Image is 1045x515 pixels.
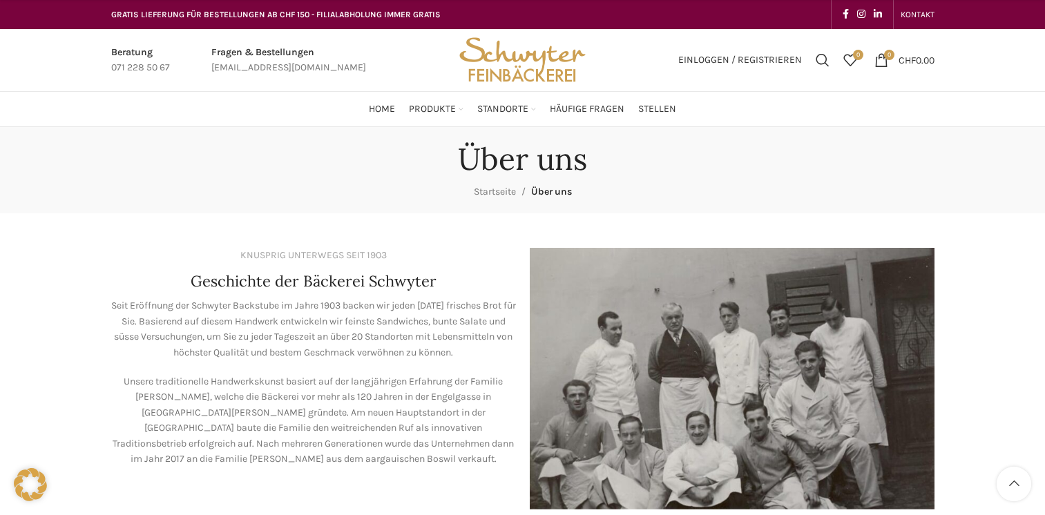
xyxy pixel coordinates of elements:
a: Einloggen / Registrieren [671,46,809,74]
a: Linkedin social link [870,5,886,24]
span: Häufige Fragen [550,103,624,116]
span: Home [369,103,395,116]
a: Home [369,95,395,123]
h4: Geschichte der Bäckerei Schwyter [191,271,437,292]
p: Seit Eröffnung der Schwyter Backstube im Jahre 1903 backen wir jeden [DATE] frisches Brot für Sie... [111,298,516,360]
a: KONTAKT [901,1,934,28]
div: KNUSPRIG UNTERWEGS SEIT 1903 [240,248,387,263]
bdi: 0.00 [899,54,934,66]
div: Main navigation [104,95,941,123]
div: Meine Wunschliste [836,46,864,74]
span: CHF [899,54,916,66]
a: Infobox link [211,45,366,76]
img: Bäckerei Schwyter [454,29,590,91]
p: Unsere traditionelle Handwerkskunst basiert auf der langjährigen Erfahrung der Familie [PERSON_NA... [111,374,516,467]
a: Suchen [809,46,836,74]
span: GRATIS LIEFERUNG FÜR BESTELLUNGEN AB CHF 150 - FILIALABHOLUNG IMMER GRATIS [111,10,441,19]
span: 0 [884,50,894,60]
span: Stellen [638,103,676,116]
a: Startseite [474,186,516,197]
span: Produkte [409,103,456,116]
a: Site logo [454,53,590,65]
a: Produkte [409,95,463,123]
a: Häufige Fragen [550,95,624,123]
a: Standorte [477,95,536,123]
span: Einloggen / Registrieren [678,55,802,65]
div: Secondary navigation [894,1,941,28]
span: Standorte [477,103,528,116]
a: Facebook social link [838,5,853,24]
span: Über uns [531,186,572,197]
span: KONTAKT [901,10,934,19]
a: Stellen [638,95,676,123]
a: 0 [836,46,864,74]
a: Scroll to top button [997,467,1031,501]
a: Infobox link [111,45,170,76]
h1: Über uns [458,141,587,177]
a: Instagram social link [853,5,870,24]
a: 0 CHF0.00 [867,46,941,74]
span: 0 [853,50,863,60]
